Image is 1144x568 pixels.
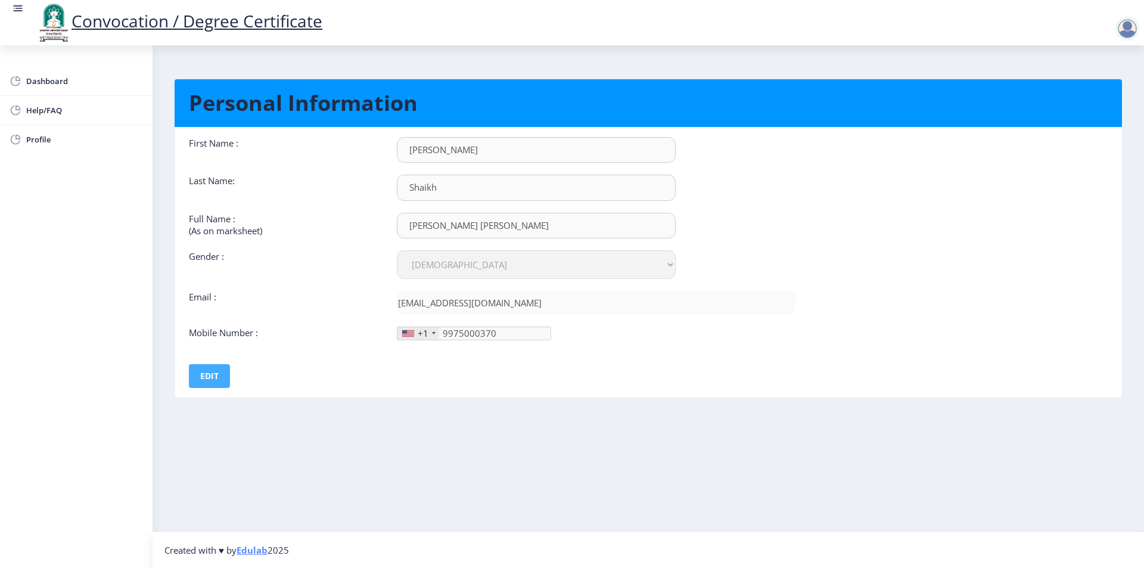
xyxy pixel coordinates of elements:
h1: Personal Information [189,89,1108,117]
div: +1 [418,327,428,339]
a: Convocation / Degree Certificate [36,10,322,32]
div: Full Name : (As on marksheet) [180,213,388,238]
div: Email : [180,291,388,315]
input: Mobile No [397,327,551,340]
div: United States: +1 [397,327,439,340]
div: Last Name: [180,175,388,200]
span: Dashboard [26,74,143,88]
div: Gender : [180,250,388,279]
button: Edit [189,364,230,388]
div: First Name : [180,137,388,163]
span: Help/FAQ [26,103,143,117]
div: Mobile Number : [180,327,388,340]
span: Created with ♥ by 2025 [164,544,289,556]
span: Profile [26,132,143,147]
a: Edulab [237,544,268,556]
img: logo [36,2,71,43]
